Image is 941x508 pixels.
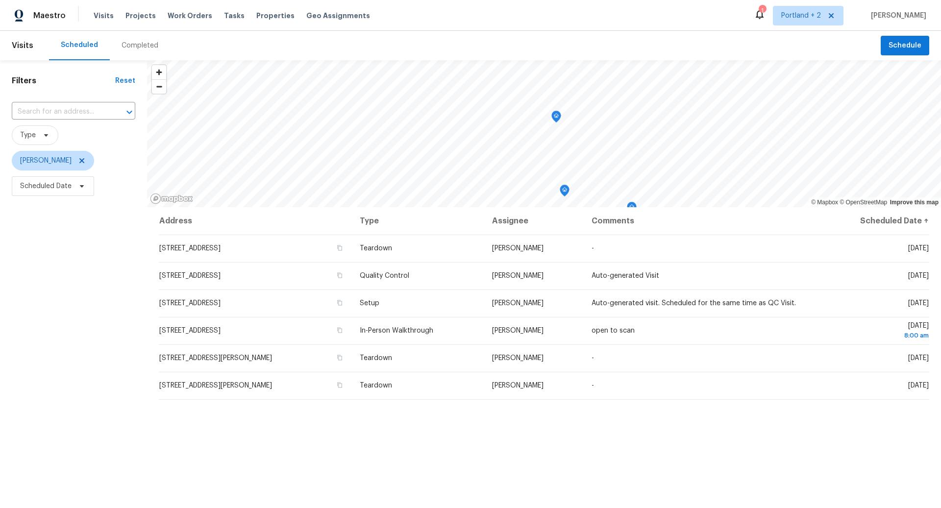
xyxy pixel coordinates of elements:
div: 1 [759,6,766,16]
span: [PERSON_NAME] [492,300,544,307]
span: [PERSON_NAME] [492,382,544,389]
span: [DATE] [908,300,929,307]
button: Copy Address [335,271,344,280]
span: [STREET_ADDRESS] [159,272,221,279]
span: Tasks [224,12,245,19]
th: Assignee [484,207,584,235]
span: [DATE] [908,245,929,252]
span: Zoom out [152,80,166,94]
button: Copy Address [335,353,344,362]
span: Scheduled Date [20,181,72,191]
span: Teardown [360,382,392,389]
span: Quality Control [360,272,409,279]
th: Comments [584,207,815,235]
canvas: Map [147,60,941,207]
span: [DATE] [908,272,929,279]
span: Visits [94,11,114,21]
span: Auto-generated visit. Scheduled for the same time as QC Visit. [592,300,796,307]
span: [STREET_ADDRESS] [159,245,221,252]
span: Work Orders [168,11,212,21]
span: [PERSON_NAME] [492,327,544,334]
span: [DATE] [908,382,929,389]
span: Projects [125,11,156,21]
div: Map marker [627,202,637,217]
span: Setup [360,300,379,307]
th: Scheduled Date ↑ [815,207,929,235]
button: Copy Address [335,298,344,307]
span: Teardown [360,355,392,362]
span: [DATE] [823,322,929,340]
span: - [592,382,594,389]
div: 8:00 am [823,331,929,340]
div: Completed [122,41,158,50]
span: [PERSON_NAME] [492,272,544,279]
div: Reset [115,76,135,86]
span: Visits [12,35,33,56]
span: [PERSON_NAME] [20,156,72,166]
span: Geo Assignments [306,11,370,21]
th: Type [352,207,484,235]
span: [STREET_ADDRESS] [159,327,221,334]
span: [PERSON_NAME] [492,245,544,252]
span: open to scan [592,327,635,334]
span: Teardown [360,245,392,252]
span: [STREET_ADDRESS][PERSON_NAME] [159,355,272,362]
a: Mapbox homepage [150,193,193,204]
span: Schedule [889,40,921,52]
span: [PERSON_NAME] [867,11,926,21]
input: Search for an address... [12,104,108,120]
button: Copy Address [335,243,344,252]
div: Map marker [560,185,570,200]
a: Mapbox [811,199,838,206]
button: Open [123,105,136,119]
a: OpenStreetMap [840,199,887,206]
span: Auto-generated Visit [592,272,659,279]
div: Scheduled [61,40,98,50]
span: Portland + 2 [781,11,821,21]
h1: Filters [12,76,115,86]
span: [STREET_ADDRESS] [159,300,221,307]
span: Maestro [33,11,66,21]
span: Properties [256,11,295,21]
span: - [592,245,594,252]
a: Improve this map [890,199,939,206]
span: [DATE] [908,355,929,362]
span: In-Person Walkthrough [360,327,433,334]
div: Map marker [551,111,561,126]
th: Address [159,207,352,235]
span: Type [20,130,36,140]
button: Zoom out [152,79,166,94]
button: Copy Address [335,326,344,335]
button: Zoom in [152,65,166,79]
span: [PERSON_NAME] [492,355,544,362]
span: - [592,355,594,362]
button: Schedule [881,36,929,56]
button: Copy Address [335,381,344,389]
span: [STREET_ADDRESS][PERSON_NAME] [159,382,272,389]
